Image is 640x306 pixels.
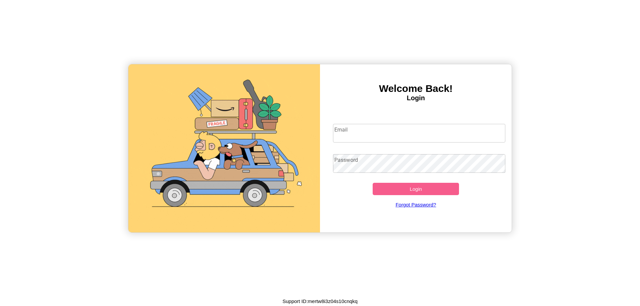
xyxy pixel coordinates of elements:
[320,83,512,94] h3: Welcome Back!
[282,297,357,306] p: Support ID: mertw8i3z04s10cnqkq
[330,195,502,214] a: Forgot Password?
[320,94,512,102] h4: Login
[128,64,320,232] img: gif
[373,183,459,195] button: Login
